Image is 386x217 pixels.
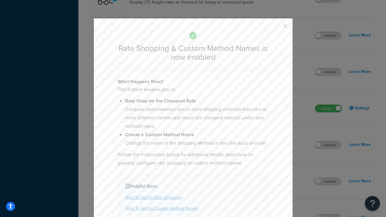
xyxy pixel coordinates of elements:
p: This feature enables you to: [118,85,268,94]
b: Rate Shop for the Cheapest Rate [125,97,196,104]
a: How To Set Up Custom Method Names [125,205,198,212]
h4: What Happens Now? [118,78,268,85]
h2: Rate Shopping & Custom Method Names is now enabled [118,44,268,61]
h4: Helpful Docs [125,183,261,190]
b: Create a Custom Method Name [125,131,194,138]
p: Follow the instructions below for additional details about how to properly configure rate shoppin... [118,150,268,167]
li: Change the name of the Shipping Method in the checkout and cart [125,131,268,147]
li: Compare rates between two or more shipping methods from two or more different carriers and return... [125,97,268,131]
a: How To Set Up Rate Shopping [125,194,182,201]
